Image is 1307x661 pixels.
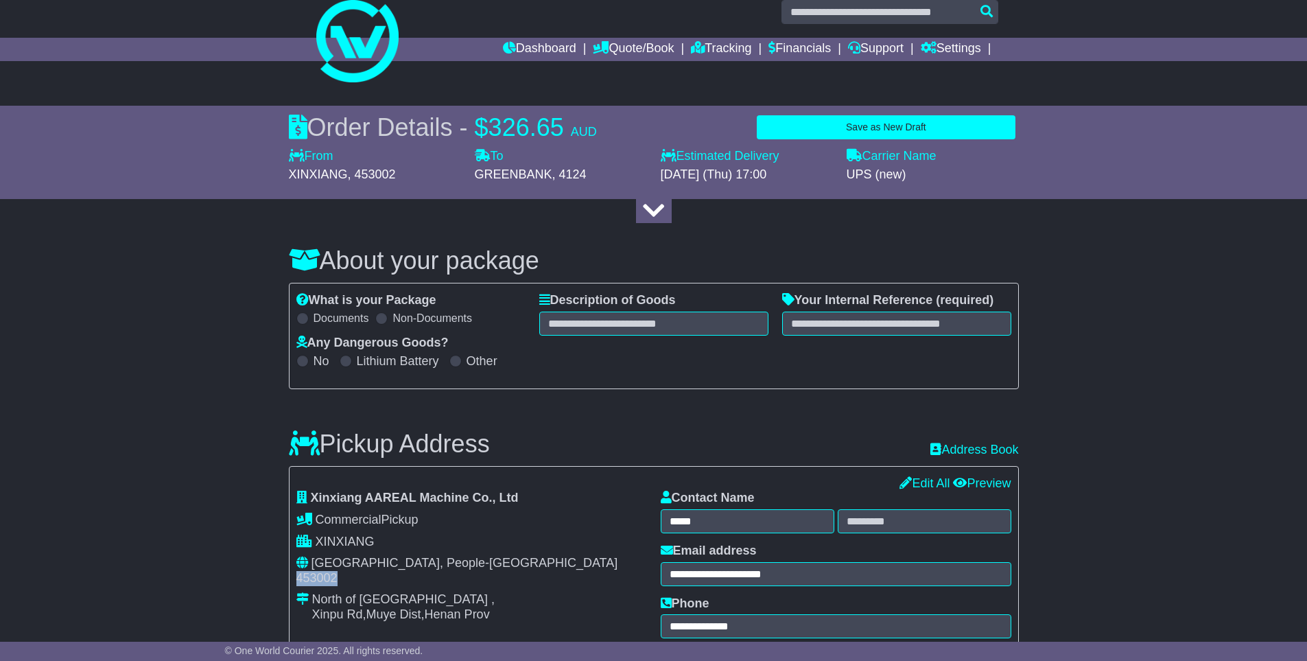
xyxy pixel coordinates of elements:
span: $ [475,113,488,141]
a: Dashboard [503,38,576,61]
label: No [314,354,329,369]
button: Save as New Draft [757,115,1015,139]
div: Pickup [296,513,647,528]
h3: About your package [289,247,1019,275]
a: Settings [921,38,981,61]
span: GREENBANK [475,167,552,181]
label: Documents [314,312,369,325]
label: From [289,149,333,164]
span: , 4124 [552,167,587,181]
label: What is your Package [296,293,436,308]
span: 453002 [296,571,338,585]
label: Phone [661,596,709,612]
a: Edit All [899,476,950,490]
span: Commercial [316,513,381,526]
a: Quote/Book [593,38,674,61]
label: Contact Name [661,491,755,506]
span: Xinxiang AAREAL Machine Co., Ltd [311,491,519,505]
span: XINXIANG [316,535,375,548]
label: Other [467,354,497,369]
a: Tracking [691,38,751,61]
div: North of [GEOGRAPHIC_DATA] , [312,592,495,607]
label: Any Dangerous Goods? [296,336,449,351]
label: Description of Goods [539,293,676,308]
a: Financials [768,38,831,61]
a: Address Book [930,443,1018,458]
label: Non-Documents [392,312,472,325]
span: AUD [571,125,597,139]
div: UPS (new) [847,167,1019,183]
span: [GEOGRAPHIC_DATA], People-[GEOGRAPHIC_DATA] [311,556,618,570]
span: 326.65 [488,113,564,141]
label: Email address [661,544,757,559]
label: Your Internal Reference (required) [782,293,994,308]
a: Preview [953,476,1011,490]
h3: Pickup Address [289,430,490,458]
div: Xinpu Rd,Muye Dist,Henan Prov [312,607,495,623]
label: Carrier Name [847,149,937,164]
a: Support [848,38,904,61]
div: [DATE] (Thu) 17:00 [661,167,833,183]
div: Order Details - [289,113,597,142]
span: © One World Courier 2025. All rights reserved. [225,645,423,656]
span: XINXIANG [289,167,348,181]
label: To [475,149,504,164]
span: , 453002 [348,167,396,181]
label: Estimated Delivery [661,149,833,164]
label: Lithium Battery [357,354,439,369]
